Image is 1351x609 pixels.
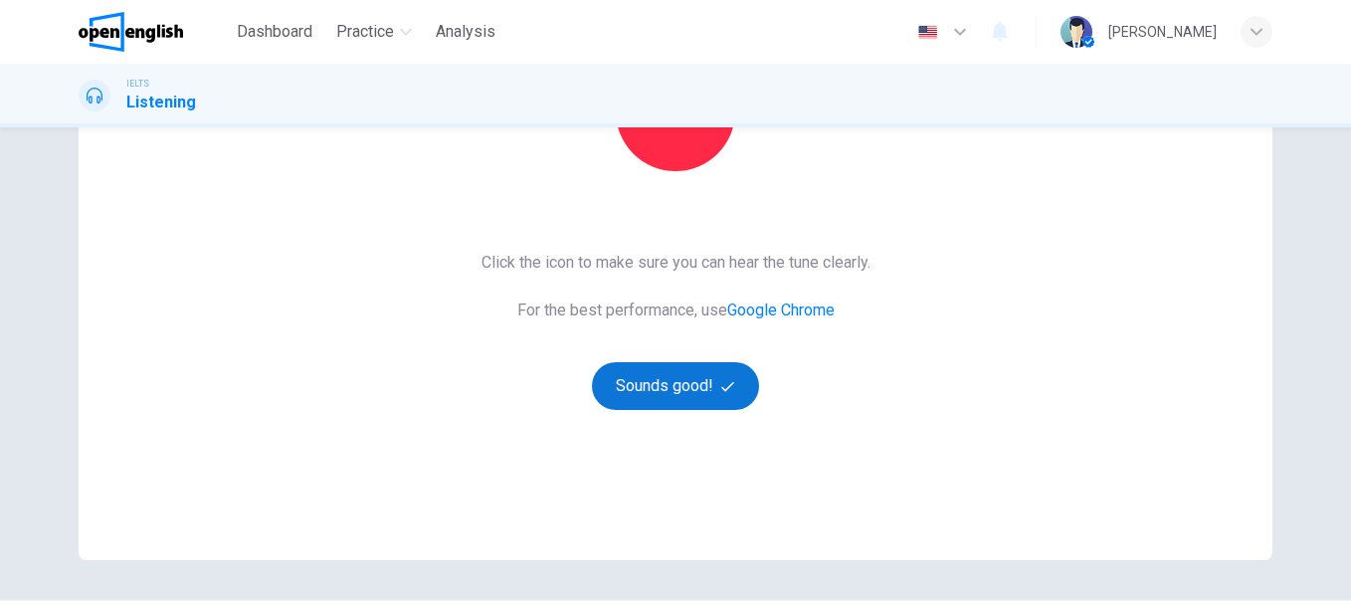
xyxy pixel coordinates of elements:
h1: Listening [126,91,196,114]
img: Profile picture [1061,16,1092,48]
a: Google Chrome [727,301,835,319]
span: Analysis [436,20,495,44]
span: For the best performance, use [482,299,870,322]
a: OpenEnglish logo [79,12,229,52]
button: Sounds good! [592,362,759,410]
img: en [915,25,940,40]
button: Practice [328,14,420,50]
img: OpenEnglish logo [79,12,183,52]
button: Analysis [428,14,503,50]
span: Practice [336,20,394,44]
span: Dashboard [237,20,312,44]
button: Dashboard [229,14,320,50]
span: IELTS [126,77,149,91]
span: Click the icon to make sure you can hear the tune clearly. [482,251,870,275]
div: [PERSON_NAME] [1108,20,1217,44]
